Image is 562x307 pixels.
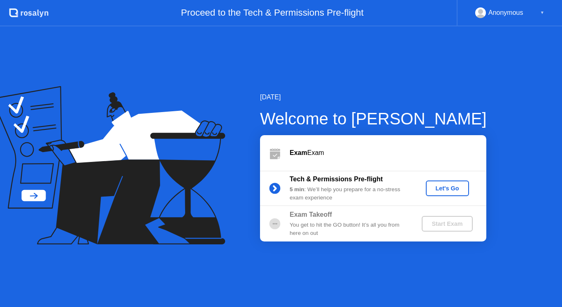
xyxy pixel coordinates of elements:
[260,106,487,131] div: Welcome to [PERSON_NAME]
[290,176,383,183] b: Tech & Permissions Pre-flight
[290,185,408,202] div: : We’ll help you prepare for a no-stress exam experience
[290,221,408,238] div: You get to hit the GO button! It’s all you from here on out
[488,7,523,18] div: Anonymous
[290,149,307,156] b: Exam
[260,92,487,102] div: [DATE]
[425,220,469,227] div: Start Exam
[426,180,469,196] button: Let's Go
[290,186,304,192] b: 5 min
[290,148,486,158] div: Exam
[540,7,544,18] div: ▼
[422,216,472,232] button: Start Exam
[290,211,332,218] b: Exam Takeoff
[429,185,466,192] div: Let's Go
